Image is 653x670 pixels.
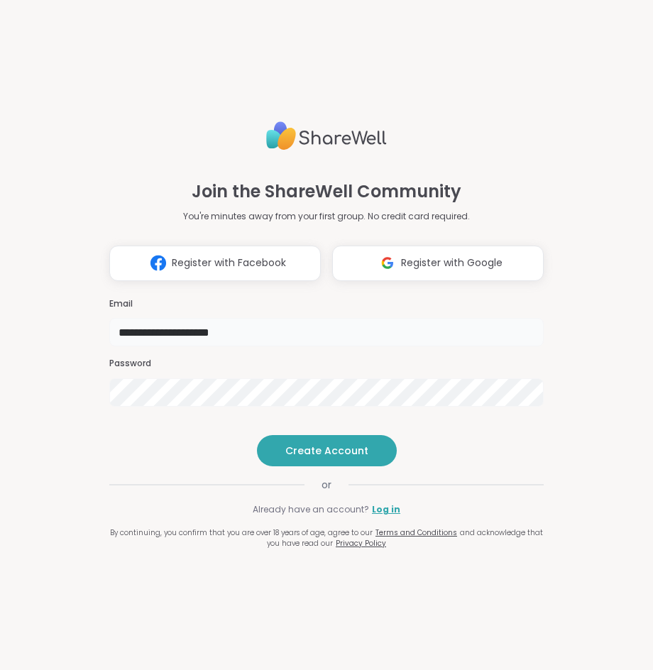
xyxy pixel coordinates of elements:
span: or [304,478,349,492]
h3: Password [109,358,544,370]
p: You're minutes away from your first group. No credit card required. [183,210,470,223]
button: Register with Facebook [109,246,321,281]
span: and acknowledge that you have read our [267,527,543,549]
a: Terms and Conditions [375,527,457,538]
img: ShareWell Logomark [145,250,172,276]
img: ShareWell Logomark [374,250,401,276]
h3: Email [109,298,544,310]
span: Create Account [285,444,368,458]
h1: Join the ShareWell Community [192,179,461,204]
span: Register with Facebook [172,256,286,270]
button: Create Account [257,435,397,466]
a: Privacy Policy [336,538,386,549]
a: Log in [372,503,400,516]
span: By continuing, you confirm that you are over 18 years of age, agree to our [110,527,373,538]
span: Already have an account? [253,503,369,516]
button: Register with Google [332,246,544,281]
img: ShareWell Logo [266,116,387,156]
span: Register with Google [401,256,503,270]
